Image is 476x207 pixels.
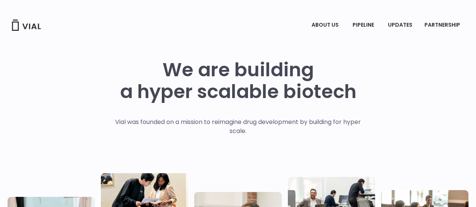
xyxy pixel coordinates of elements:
[306,19,346,32] a: ABOUT USMenu Toggle
[382,19,418,32] a: UPDATES
[107,118,369,136] p: Vial was founded on a mission to reimagine drug development by building for hyper scale.
[11,20,41,31] img: Vial Logo
[418,19,468,32] a: PARTNERSHIPMenu Toggle
[120,59,356,103] h1: We are building a hyper scalable biotech
[347,19,382,32] a: PIPELINEMenu Toggle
